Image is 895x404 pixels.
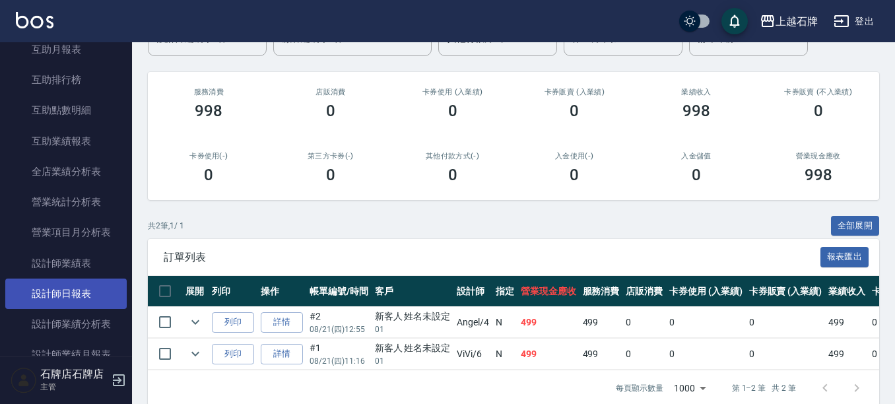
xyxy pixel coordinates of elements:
h3: 0 [814,102,823,120]
button: expand row [185,312,205,332]
a: 互助點數明細 [5,95,127,125]
span: 訂單列表 [164,251,820,264]
td: 0 [622,339,666,370]
td: #1 [306,339,372,370]
td: #2 [306,307,372,338]
h2: 卡券販賣 (入業績) [529,88,620,96]
td: 0 [622,307,666,338]
button: 上越石牌 [754,8,823,35]
h3: 0 [204,166,213,184]
th: 服務消費 [580,276,623,307]
td: N [492,339,517,370]
td: 499 [580,307,623,338]
td: 499 [825,307,869,338]
h2: 營業現金應收 [773,152,863,160]
p: 08/21 (四) 12:55 [310,323,368,335]
a: 設計師日報表 [5,279,127,309]
td: Angel /4 [453,307,492,338]
td: 499 [580,339,623,370]
th: 客戶 [372,276,454,307]
button: 列印 [212,344,254,364]
h2: 其他付款方式(-) [407,152,498,160]
h2: 第三方卡券(-) [286,152,376,160]
button: save [721,8,748,34]
h3: 998 [195,102,222,120]
div: 上越石牌 [776,13,818,30]
h2: 卡券使用 (入業績) [407,88,498,96]
h3: 服務消費 [164,88,254,96]
a: 互助業績報表 [5,126,127,156]
a: 全店業績分析表 [5,156,127,187]
p: 每頁顯示數量 [616,382,663,394]
td: 0 [666,307,746,338]
h2: 入金使用(-) [529,152,620,160]
a: 設計師業績月報表 [5,339,127,370]
button: 報表匯出 [820,247,869,267]
a: 互助排行榜 [5,65,127,95]
h2: 入金儲值 [651,152,742,160]
th: 營業現金應收 [517,276,580,307]
h3: 0 [326,166,335,184]
p: 第 1–2 筆 共 2 筆 [732,382,796,394]
button: 列印 [212,312,254,333]
a: 互助月報表 [5,34,127,65]
h3: 0 [326,102,335,120]
th: 操作 [257,276,306,307]
td: ViVi /6 [453,339,492,370]
a: 報表匯出 [820,250,869,263]
p: 01 [375,355,451,367]
h3: 0 [570,166,579,184]
th: 卡券販賣 (入業績) [746,276,826,307]
img: Logo [16,12,53,28]
img: Person [11,367,37,393]
td: 499 [517,339,580,370]
div: 新客人 姓名未設定 [375,341,451,355]
a: 設計師業績表 [5,248,127,279]
a: 營業項目月分析表 [5,217,127,248]
h3: 0 [448,166,457,184]
p: 01 [375,323,451,335]
p: 共 2 筆, 1 / 1 [148,220,184,232]
a: 營業統計分析表 [5,187,127,217]
th: 設計師 [453,276,492,307]
h2: 店販消費 [286,88,376,96]
td: 0 [746,307,826,338]
th: 列印 [209,276,257,307]
p: 08/21 (四) 11:16 [310,355,368,367]
h3: 998 [682,102,710,120]
a: 詳情 [261,312,303,333]
h3: 998 [805,166,832,184]
div: 新客人 姓名未設定 [375,310,451,323]
th: 店販消費 [622,276,666,307]
h2: 卡券販賣 (不入業績) [773,88,863,96]
h3: 0 [448,102,457,120]
p: 主管 [40,381,108,393]
td: 499 [517,307,580,338]
th: 帳單編號/時間 [306,276,372,307]
td: 0 [666,339,746,370]
th: 展開 [182,276,209,307]
h3: 0 [692,166,701,184]
h5: 石牌店石牌店 [40,368,108,381]
a: 詳情 [261,344,303,364]
h3: 0 [570,102,579,120]
a: 設計師業績分析表 [5,309,127,339]
button: expand row [185,344,205,364]
button: 全部展開 [831,216,880,236]
th: 業績收入 [825,276,869,307]
td: 499 [825,339,869,370]
td: 0 [746,339,826,370]
th: 卡券使用 (入業績) [666,276,746,307]
button: 登出 [828,9,879,34]
td: N [492,307,517,338]
h2: 業績收入 [651,88,742,96]
h2: 卡券使用(-) [164,152,254,160]
th: 指定 [492,276,517,307]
